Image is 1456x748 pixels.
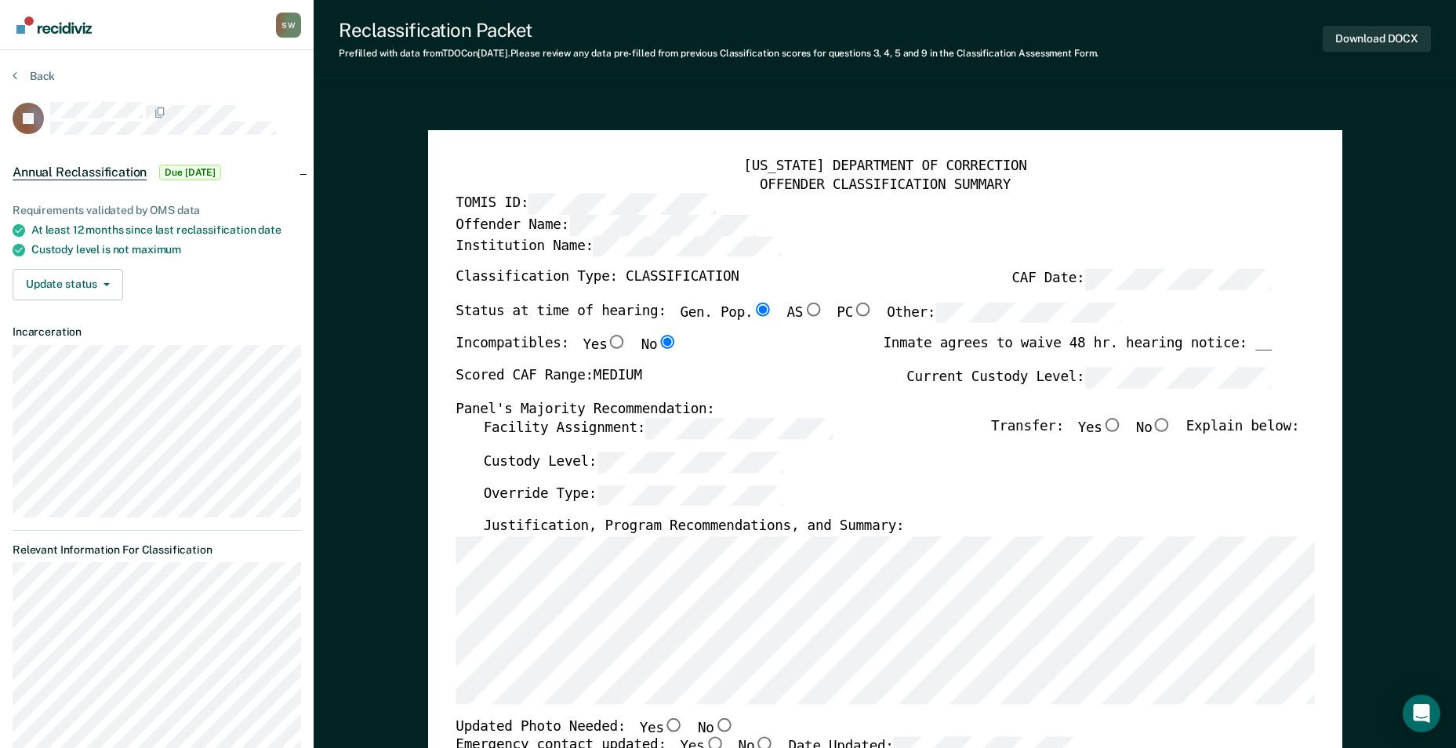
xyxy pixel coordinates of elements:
[887,303,1122,324] label: Other:
[456,718,734,738] div: Updated Photo Needed:
[456,194,715,215] label: TOMIS ID:
[483,485,783,507] label: Override Type:
[483,518,904,536] label: Justification, Program Recommendations, and Summary:
[456,368,641,389] label: Scored CAF Range: MEDIUM
[1152,419,1172,433] input: No
[607,336,627,350] input: Yes
[569,215,756,236] input: Offender Name:
[680,303,772,324] label: Gen. Pop.
[258,223,281,236] span: date
[786,303,822,324] label: AS
[13,269,123,300] button: Update status
[13,204,301,217] div: Requirements validated by OMS data
[597,452,783,473] input: Custody Level:
[13,325,301,339] dt: Incarceration
[1011,269,1271,290] label: CAF Date:
[853,303,873,317] input: PC
[837,303,873,324] label: PC
[906,368,1272,389] label: Current Custody Level:
[483,452,783,473] label: Custody Level:
[1077,419,1121,440] label: Yes
[528,194,715,215] input: TOMIS ID:
[645,419,832,440] input: Facility Assignment:
[456,303,1122,336] div: Status at time of hearing:
[456,269,739,290] label: Classification Type: CLASSIFICATION
[456,336,677,368] div: Incompatibles:
[594,236,780,257] input: Institution Name:
[639,718,683,738] label: Yes
[698,718,734,738] label: No
[657,336,677,350] input: No
[803,303,823,317] input: AS
[159,165,221,180] span: Due [DATE]
[456,158,1314,176] div: [US_STATE] DEPARTMENT OF CORRECTION
[641,336,677,355] label: No
[1084,269,1271,290] input: CAF Date:
[456,401,1272,419] div: Panel's Majority Recommendation:
[935,303,1122,324] input: Other:
[31,223,301,237] div: At least 12 months since last reclassification
[13,165,147,180] span: Annual Reclassification
[339,48,1098,59] div: Prefilled with data from TDOC on [DATE] . Please review any data pre-filled from previous Classif...
[16,16,92,34] img: Recidiviz
[339,19,1098,42] div: Reclassification Packet
[1102,419,1122,433] input: Yes
[456,176,1314,194] div: OFFENDER CLASSIFICATION SUMMARY
[483,419,832,440] label: Facility Assignment:
[456,236,780,257] label: Institution Name:
[13,69,55,83] button: Back
[883,336,1271,368] div: Inmate agrees to waive 48 hr. hearing notice: __
[132,243,181,256] span: maximum
[13,543,301,557] dt: Relevant Information For Classification
[583,336,626,355] label: Yes
[663,718,684,732] input: Yes
[276,13,301,38] div: S W
[713,718,734,732] input: No
[1403,695,1440,732] div: Open Intercom Messenger
[753,303,773,317] input: Gen. Pop.
[597,485,783,507] input: Override Type:
[276,13,301,38] button: Profile dropdown button
[1136,419,1172,440] label: No
[991,419,1299,452] div: Transfer: Explain below:
[31,243,301,256] div: Custody level is not
[1084,368,1271,389] input: Current Custody Level:
[456,215,756,236] label: Offender Name:
[1323,26,1431,52] button: Download DOCX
